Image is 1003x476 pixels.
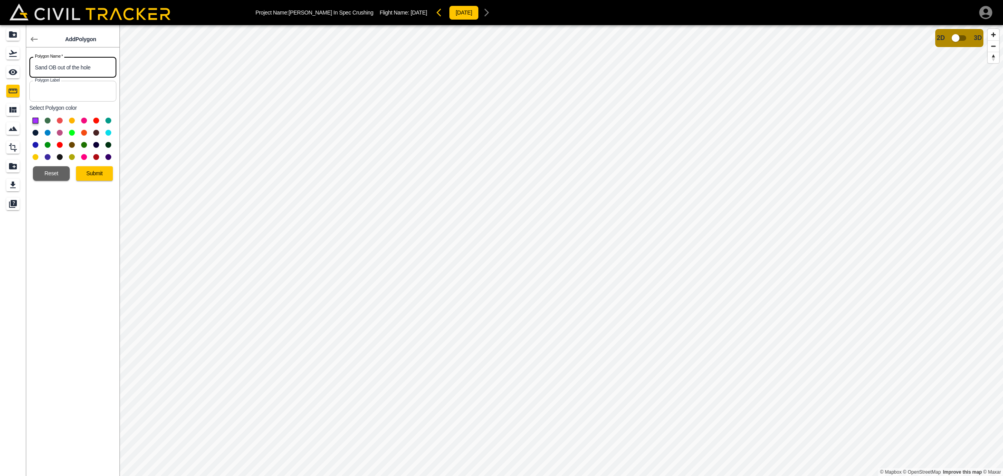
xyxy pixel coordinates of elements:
[380,9,427,16] p: Flight Name:
[988,52,999,63] button: Reset bearing to north
[903,469,941,475] a: OpenStreetMap
[449,5,479,20] button: [DATE]
[983,469,1001,475] a: Maxar
[988,40,999,52] button: Zoom out
[943,469,982,475] a: Map feedback
[255,9,373,16] p: Project Name: [PERSON_NAME] In Spec Crushing
[988,29,999,40] button: Zoom in
[937,35,945,42] span: 2D
[411,9,427,16] span: [DATE]
[974,35,982,42] span: 3D
[9,4,170,20] img: Civil Tracker
[880,469,902,475] a: Mapbox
